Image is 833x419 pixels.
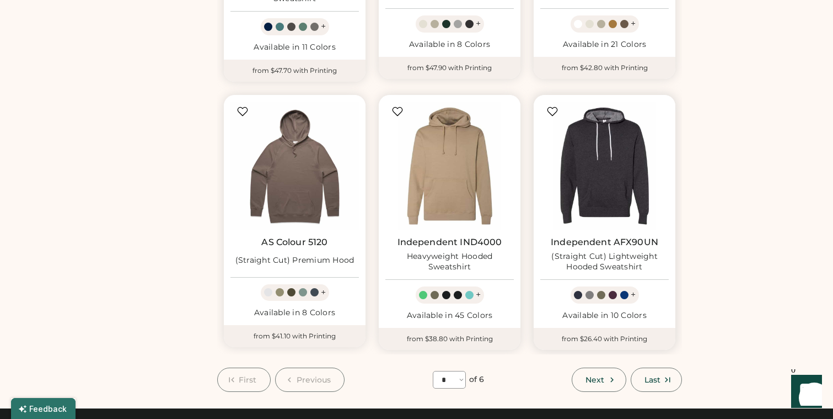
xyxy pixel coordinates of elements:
[230,102,359,230] img: AS Colour 5120 (Straight Cut) Premium Hood
[224,60,366,82] div: from $47.70 with Printing
[297,376,331,384] span: Previous
[385,251,514,273] div: Heavyweight Hooded Sweatshirt
[385,39,514,50] div: Available in 8 Colors
[321,20,326,33] div: +
[469,374,484,385] div: of 6
[224,325,366,347] div: from $41.10 with Printing
[230,42,359,53] div: Available in 11 Colors
[385,310,514,321] div: Available in 45 Colors
[379,57,520,79] div: from $47.90 with Printing
[476,18,481,30] div: +
[631,368,682,392] button: Last
[644,376,660,384] span: Last
[540,39,669,50] div: Available in 21 Colors
[631,289,636,301] div: +
[385,102,514,230] img: Independent Trading Co. IND4000 Heavyweight Hooded Sweatshirt
[540,310,669,321] div: Available in 10 Colors
[217,368,271,392] button: First
[275,368,345,392] button: Previous
[235,255,354,266] div: (Straight Cut) Premium Hood
[551,237,658,248] a: Independent AFX90UN
[379,328,520,350] div: from $38.80 with Printing
[239,376,257,384] span: First
[476,289,481,301] div: +
[540,102,669,230] img: Independent Trading Co. AFX90UN (Straight Cut) Lightweight Hooded Sweatshirt
[230,307,359,319] div: Available in 8 Colors
[540,251,669,273] div: (Straight Cut) Lightweight Hooded Sweatshirt
[631,18,636,30] div: +
[572,368,626,392] button: Next
[781,369,828,417] iframe: Front Chat
[534,57,675,79] div: from $42.80 with Printing
[534,328,675,350] div: from $26.40 with Printing
[261,237,327,248] a: AS Colour 5120
[397,237,502,248] a: Independent IND4000
[585,376,604,384] span: Next
[321,287,326,299] div: +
